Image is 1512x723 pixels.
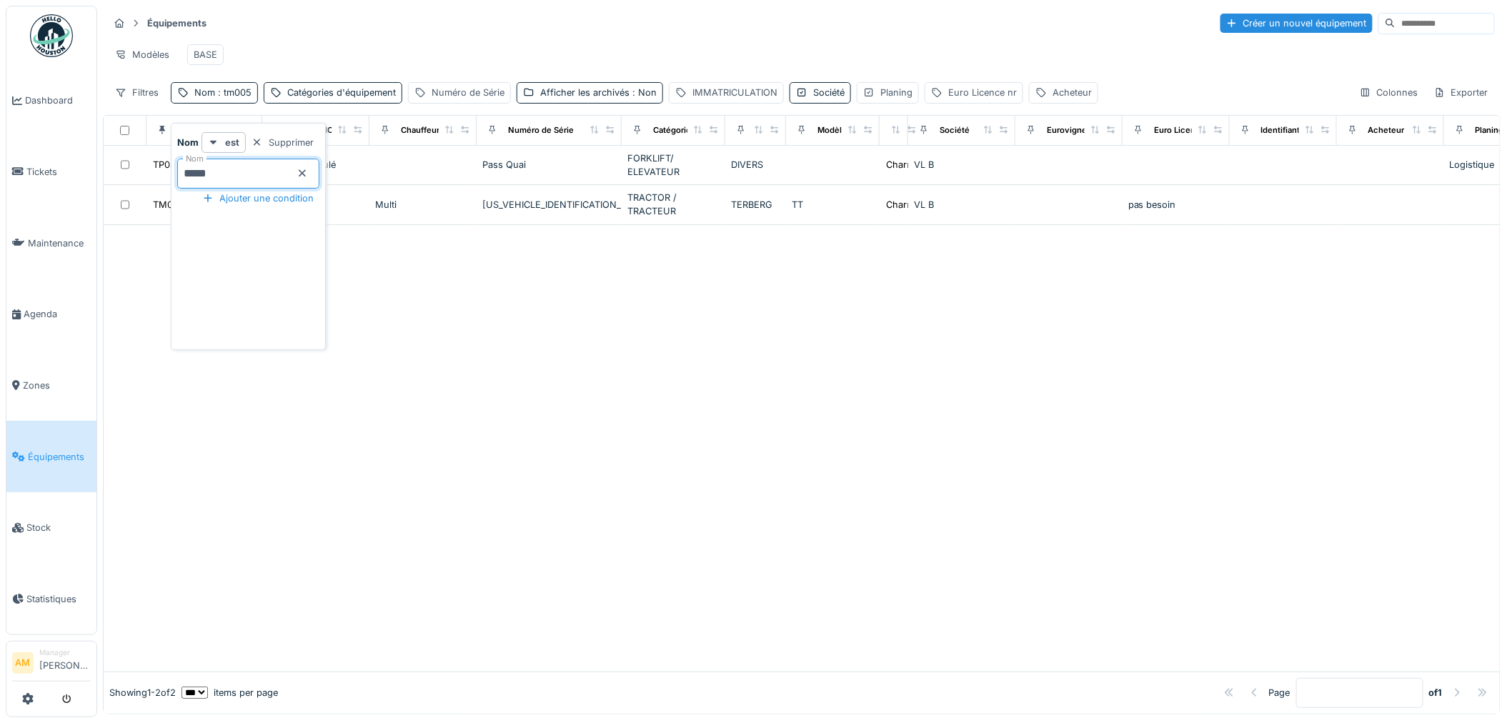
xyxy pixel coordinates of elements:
div: IMMATRICULATION [294,124,368,136]
div: TT [792,198,874,211]
div: Planing [1476,124,1504,136]
span: Stock [26,521,91,534]
li: [PERSON_NAME] [39,647,91,678]
div: Nom [194,86,252,99]
div: Showing 1 - 2 of 2 [109,686,176,699]
div: Pass Quai [482,158,616,171]
strong: est [225,136,239,149]
div: Planing [880,86,912,99]
div: Acheteur [1053,86,1092,99]
img: Badge_color-CXgf-gQk.svg [30,14,73,57]
li: AM [12,652,34,674]
strong: of 1 [1429,686,1443,699]
span: Zones [23,379,91,392]
div: TERBERG [731,198,780,211]
div: Euro Licence nr [1154,124,1215,136]
div: Modèle [817,124,847,136]
div: VL B [914,198,1010,211]
div: FORKLIFT/ ELEVATEUR [627,151,720,179]
div: DIVERS [731,158,780,171]
strong: Équipements [141,16,212,30]
div: Afficher les archivés [540,86,657,99]
div: TRACTOR / TRACTEUR [627,191,720,218]
div: Page [1269,686,1290,699]
div: Exporter [1428,82,1495,103]
span: : Non [630,87,657,98]
div: Manager [39,647,91,658]
div: Numéro de Série [432,86,504,99]
div: VL B [914,158,1010,171]
div: Charroi [886,158,918,171]
span: : tm005 [215,87,252,98]
div: Modèles [109,44,176,65]
span: Équipements [28,450,91,464]
div: Catégories d'équipement [287,86,396,99]
div: Acheteur [1368,124,1405,136]
div: Eurovignette valide jusque [1047,124,1152,136]
div: Créer un nouvel équipement [1220,14,1373,33]
div: TM005 [153,198,184,211]
label: Nom [183,153,207,165]
span: Maintenance [28,236,91,250]
span: Statistiques [26,592,91,606]
div: Charroi [886,198,918,211]
span: Agenda [24,307,91,321]
div: Filtres [109,82,165,103]
div: Catégories d'équipement [653,124,752,136]
div: [US_VEHICLE_IDENTIFICATION_NUMBER] [482,198,616,211]
div: Ajouter une condition [197,189,319,208]
div: Numéro de Série [508,124,574,136]
div: Supprimer [246,133,319,152]
div: Colonnes [1353,82,1425,103]
div: Chauffeur principal [401,124,475,136]
span: Dashboard [25,94,91,107]
span: Tickets [26,165,91,179]
div: Société [940,124,970,136]
div: Multi [375,198,471,211]
div: TP030 (TM005) [153,158,223,171]
div: BASE [194,48,217,61]
div: items per page [181,686,278,699]
div: IMMATRICULATION [692,86,777,99]
strong: Nom [177,136,199,149]
div: Identifiant interne [1261,124,1331,136]
div: pas besoin [1128,198,1224,211]
div: Euro Licence nr [948,86,1017,99]
div: Société [813,86,845,99]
